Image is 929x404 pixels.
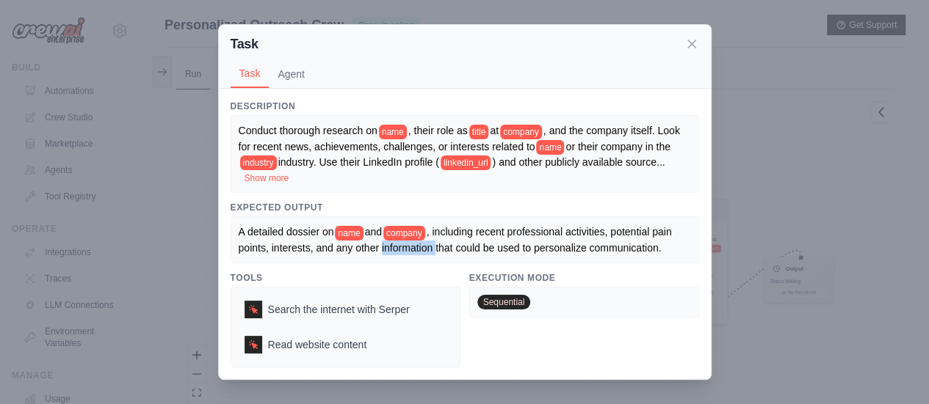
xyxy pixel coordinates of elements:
[268,337,367,352] span: Read website content
[278,156,439,168] span: industry. Use their LinkedIn profile (
[441,155,491,170] span: linkedin_url
[469,272,699,284] h3: Execution Mode
[492,156,656,168] span: ) and other publicly available source
[379,125,407,139] span: name
[383,226,425,240] span: company
[477,295,531,309] span: Sequential
[536,140,564,155] span: name
[500,125,542,139] span: company
[469,125,489,139] span: title
[240,155,277,170] span: industry
[365,226,382,238] span: and
[408,125,468,136] span: , their role as
[239,226,334,238] span: A detailed dossier on
[239,226,675,253] span: , including recent professional activities, potential pain points, interests, and any other infor...
[268,302,410,317] span: Search the internet with Serper
[856,334,929,404] iframe: Chat Widget
[239,123,691,185] div: ...
[231,100,699,112] h3: Description
[239,125,680,152] span: , and the company itself. Look for recent news, achievements, challenges, or interests related to
[245,172,289,184] button: Show more
[231,202,699,213] h3: Expected Output
[335,226,363,240] span: name
[565,141,670,153] span: or their company in the
[231,272,460,284] h3: Tools
[490,125,499,136] span: at
[239,125,377,136] span: Conduct thorough research on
